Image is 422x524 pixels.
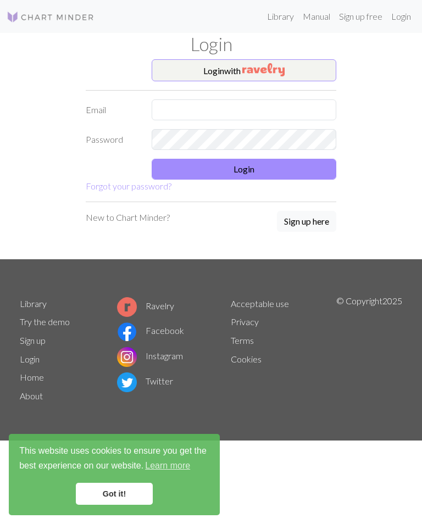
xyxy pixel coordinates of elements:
a: Login [387,5,415,27]
a: Instagram [117,350,183,361]
h1: Login [13,33,409,55]
a: Twitter [117,376,173,386]
a: Login [20,354,40,364]
a: Try the demo [20,316,70,327]
p: © Copyright 2025 [336,294,402,405]
img: Ravelry logo [117,297,137,317]
a: Sign up free [335,5,387,27]
button: Loginwith [152,59,336,81]
button: Sign up here [277,211,336,232]
a: Manual [298,5,335,27]
a: Library [20,298,47,309]
a: Home [20,372,44,382]
label: Email [79,99,145,120]
img: Logo [7,10,95,24]
a: About [20,391,43,401]
a: Acceptable use [231,298,289,309]
div: cookieconsent [9,434,220,515]
a: Sign up here [277,211,336,233]
a: Sign up [20,335,46,345]
img: Instagram logo [117,347,137,367]
a: Library [263,5,298,27]
p: New to Chart Minder? [86,211,170,224]
label: Password [79,129,145,150]
img: Twitter logo [117,372,137,392]
button: Login [152,159,336,180]
a: Facebook [117,325,184,336]
a: Cookies [231,354,262,364]
img: Facebook logo [117,322,137,342]
a: Privacy [231,316,259,327]
a: Ravelry [117,300,174,311]
span: This website uses cookies to ensure you get the best experience on our website. [19,444,209,474]
a: Terms [231,335,254,345]
a: learn more about cookies [143,458,192,474]
img: Ravelry [242,63,285,76]
a: dismiss cookie message [76,483,153,505]
a: Forgot your password? [86,181,171,191]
